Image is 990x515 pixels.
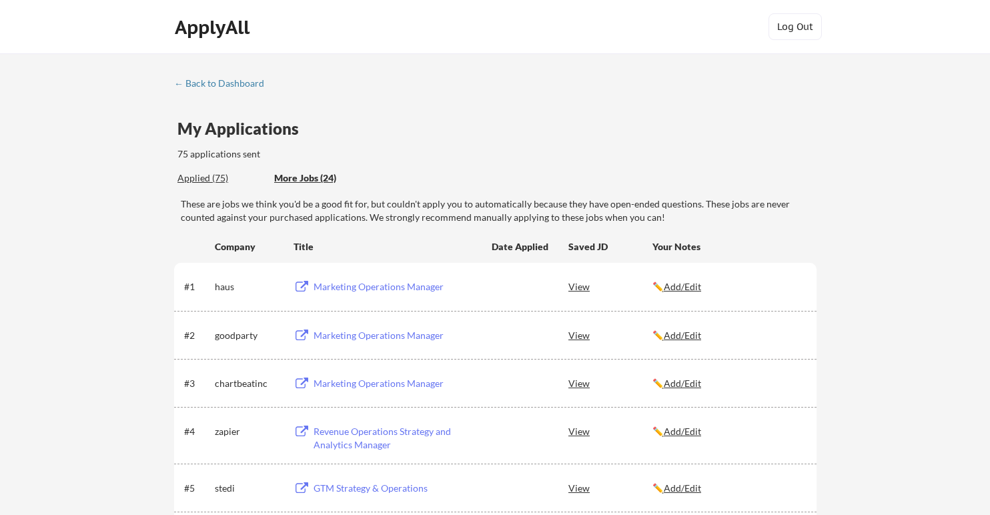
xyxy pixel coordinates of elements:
div: View [568,274,652,298]
div: Your Notes [652,240,805,253]
div: My Applications [177,121,310,137]
u: Add/Edit [664,378,701,389]
div: #1 [184,280,210,294]
div: These are job applications we think you'd be a good fit for, but couldn't apply you to automatica... [274,171,372,185]
a: ← Back to Dashboard [174,78,274,91]
div: #2 [184,329,210,342]
div: stedi [215,482,282,495]
div: #4 [184,425,210,438]
div: ApplyAll [175,16,254,39]
div: Marketing Operations Manager [314,377,479,390]
div: ✏️ [652,329,805,342]
div: ✏️ [652,482,805,495]
div: Marketing Operations Manager [314,329,479,342]
button: Log Out [769,13,822,40]
div: Date Applied [492,240,550,253]
div: ← Back to Dashboard [174,79,274,88]
div: zapier [215,425,282,438]
div: #3 [184,377,210,390]
div: 75 applications sent [177,147,436,161]
div: View [568,476,652,500]
div: ✏️ [652,425,805,438]
div: These are all the jobs you've been applied to so far. [177,171,264,185]
div: Marketing Operations Manager [314,280,479,294]
div: Saved JD [568,234,652,258]
div: Title [294,240,479,253]
div: ✏️ [652,280,805,294]
div: More Jobs (24) [274,171,372,185]
div: GTM Strategy & Operations [314,482,479,495]
div: View [568,323,652,347]
u: Add/Edit [664,482,701,494]
div: Company [215,240,282,253]
div: ✏️ [652,377,805,390]
div: chartbeatinc [215,377,282,390]
u: Add/Edit [664,426,701,437]
div: These are jobs we think you'd be a good fit for, but couldn't apply you to automatically because ... [181,197,817,223]
u: Add/Edit [664,330,701,341]
div: goodparty [215,329,282,342]
div: Revenue Operations Strategy and Analytics Manager [314,425,479,451]
div: View [568,419,652,443]
u: Add/Edit [664,281,701,292]
div: haus [215,280,282,294]
div: #5 [184,482,210,495]
div: Applied (75) [177,171,264,185]
div: View [568,371,652,395]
